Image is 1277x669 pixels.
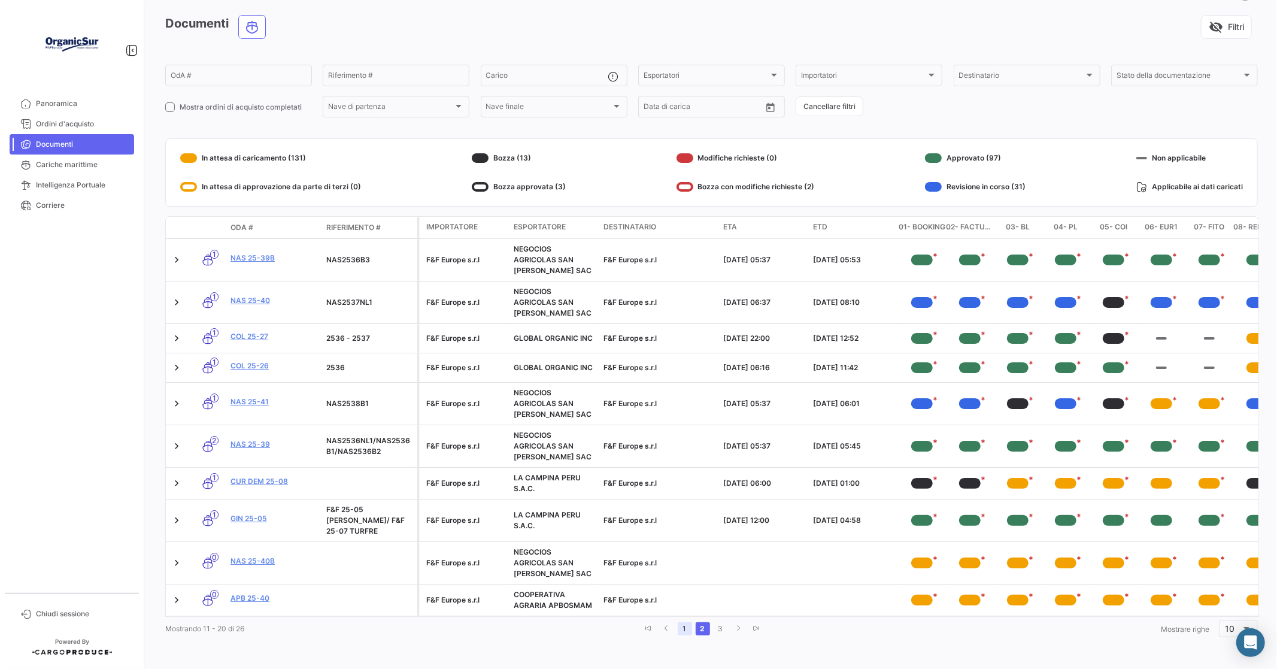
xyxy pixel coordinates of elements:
datatable-header-cell: ETD [808,217,898,238]
div: [DATE] 01:00 [813,478,893,489]
span: F&F Europe s.r.l [603,479,657,488]
span: F&F Europe s.r.l [603,298,657,307]
span: 07- FITO [1194,222,1225,234]
div: F&F Europe s.r.l [426,297,504,308]
img: Logo+OrganicSur.png [42,14,102,74]
div: Revisione in corso (31) [925,177,1026,196]
datatable-header-cell: Importatore [419,217,509,238]
a: Expand/Collapse Row [171,362,183,374]
li: page 2 [694,619,712,639]
div: Modifiche richieste (0) [677,149,815,168]
span: Destinatario [603,222,656,232]
datatable-header-cell: Modalità di trasporto [190,223,226,232]
div: [DATE] 04:58 [813,515,893,526]
span: F&F Europe s.r.l [603,399,657,408]
button: Cancellare filtri [796,96,863,116]
a: Expand/Collapse Row [171,514,183,526]
a: NAS 25-39 [230,439,317,450]
div: [DATE] 06:01 [813,398,893,409]
span: ETA [723,222,737,232]
div: [DATE] 05:37 [723,441,803,452]
li: page 3 [712,619,730,639]
div: Bozza (13) [472,149,566,168]
div: F&F 25-05 [PERSON_NAME]/ F&F 25-07 TURFRE [326,504,412,537]
a: Expand/Collapse Row [171,594,183,606]
a: NAS 25-41 [230,396,317,407]
span: Nave finale [486,104,611,113]
a: Expand/Collapse Row [171,296,183,308]
a: GIN 25-05 [230,513,317,524]
a: 3 [714,622,728,635]
div: [DATE] 05:53 [813,255,893,265]
a: go to previous page [660,622,674,635]
div: F&F Europe s.r.l [426,362,504,373]
a: Corriere [10,195,134,216]
span: Esportatori [644,73,769,81]
div: In attesa di approvazione da parte di terzi (0) [180,177,361,196]
a: NAS 25-39b [230,253,317,264]
input: Da [644,104,653,113]
span: visibility_off [1209,20,1223,34]
span: Documenti [36,139,129,150]
div: [DATE] 05:45 [813,441,893,452]
div: [DATE] 06:37 [723,297,803,308]
div: F&F Europe s.r.l [426,333,504,344]
div: Abrir Intercom Messenger [1236,628,1265,657]
a: Expand/Collapse Row [171,398,183,410]
div: NAS2536B3 [326,255,412,265]
span: Panoramica [36,98,129,109]
span: 1 [210,358,219,367]
span: F&F Europe s.r.l [603,255,657,264]
div: [DATE] 05:37 [723,255,803,265]
div: [DATE] 06:16 [723,362,803,373]
a: go to first page [642,622,656,635]
button: Open calendar [762,98,779,116]
span: F&F Europe s.r.l [603,441,657,450]
div: Applicabile ai dati caricati [1136,177,1243,196]
li: page 1 [676,619,694,639]
datatable-header-cell: ETA [718,217,808,238]
div: [DATE] 12:52 [813,333,893,344]
datatable-header-cell: 03- BL [994,217,1042,238]
h3: Documenti [165,15,269,39]
datatable-header-cell: Esportatore [509,217,599,238]
datatable-header-cell: 07- FITO [1185,217,1233,238]
span: Mostrando 11 - 20 di 26 [165,624,244,633]
span: Esportatore [514,222,566,232]
span: F&F Europe s.r.l [603,595,657,604]
a: NAS 25-40b [230,556,317,567]
span: Destinatario [959,73,1084,81]
span: Intelligenza Portuale [36,180,129,190]
button: visibility_offFiltri [1201,15,1252,39]
input: Fino a [662,104,718,113]
span: 02- Factura [946,222,994,234]
a: Cariche marittime [10,155,134,175]
a: COL 25-26 [230,361,317,371]
a: CUR DEM 25-08 [230,476,317,487]
div: 2536 [326,362,412,373]
span: Chiudi sessione [36,609,129,619]
datatable-header-cell: 05- COI [1090,217,1138,238]
span: Importatore [426,222,478,232]
span: Ordini d'acquisto [36,119,129,129]
span: 1 [210,328,219,337]
span: 03- BL [1006,222,1030,234]
span: F&F Europe s.r.l [603,558,657,567]
a: Expand/Collapse Row [171,477,183,489]
div: NEGOCIOS AGRICOLAS SAN [PERSON_NAME] SAC [514,430,594,462]
div: NAS2536NL1/NAS2536B1/NAS2536B2 [326,435,412,457]
span: 1 [210,510,219,519]
span: F&F Europe s.r.l [603,334,657,343]
div: F&F Europe s.r.l [426,595,504,606]
div: NEGOCIOS AGRICOLAS SAN [PERSON_NAME] SAC [514,388,594,420]
span: 06- EUR1 [1145,222,1178,234]
div: 2536 - 2537 [326,333,412,344]
datatable-header-cell: Riferimento # [321,217,417,238]
span: F&F Europe s.r.l [603,363,657,372]
div: [DATE] 05:37 [723,398,803,409]
span: Nave di partenza [328,104,453,113]
div: Bozza con modifiche richieste (2) [677,177,815,196]
datatable-header-cell: OdA # [226,217,321,238]
datatable-header-cell: 01- Booking [898,217,946,238]
div: COOPERATIVA AGRARIA APBOSMAM [514,589,594,611]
